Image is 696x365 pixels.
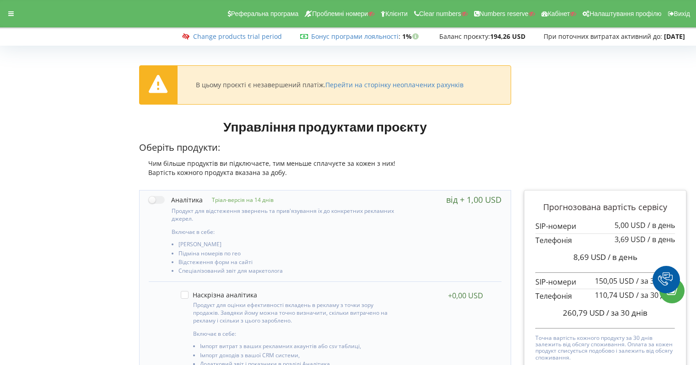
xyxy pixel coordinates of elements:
span: / за 30 днів [606,307,647,318]
p: Включає в себе: [193,330,393,338]
p: Точна вартість кожного продукту за 30 днів залежить від обсягу споживання. Оплата за кожен продук... [535,333,675,361]
span: / в день [647,234,675,244]
p: Продукт для відстеження звернень та прив'язування їх до конкретних рекламних джерел. [172,207,396,222]
p: SIP-номери [535,221,675,232]
p: Продукт для оцінки ефективності вкладень в рекламу з точки зору продажів. Завдяки йому можна точн... [193,301,393,324]
label: Наскрізна аналітика [181,291,257,299]
span: / в день [647,220,675,230]
label: Аналітика [149,195,203,205]
span: Баланс проєкту: [439,32,490,41]
span: / в день [608,252,637,262]
li: Імпорт доходів з вашої CRM системи, [200,352,393,361]
li: Відстеження форм на сайті [178,259,396,268]
span: / за 30 днів [636,276,675,286]
div: В цьому проєкті є незавершений платіж. [196,81,464,89]
span: 3,69 USD [615,234,646,244]
strong: [DATE] [664,32,685,41]
span: Клієнти [385,10,408,17]
div: від + 1,00 USD [446,195,502,204]
p: Прогнозована вартість сервісу [535,201,675,213]
span: 150,05 USD [595,276,634,286]
span: Реферальна програма [231,10,299,17]
p: Телефонія [535,235,675,246]
span: Numbers reserve [480,10,529,17]
span: 110,74 USD [595,290,634,300]
li: Імпорт витрат з ваших рекламних акаунтів або csv таблиці, [200,343,393,352]
a: Бонус програми лояльності [311,32,399,41]
h1: Управління продуктами проєкту [139,118,512,135]
a: Change products trial period [193,32,282,41]
span: Кабінет [548,10,570,17]
p: Оберіть продукти: [139,141,512,154]
span: Вихід [674,10,690,17]
span: Налаштування профілю [589,10,661,17]
strong: 194,26 USD [490,32,525,41]
span: 5,00 USD [615,220,646,230]
li: Спеціалізований звіт для маркетолога [178,268,396,276]
span: 8,69 USD [573,252,606,262]
strong: 1% [402,32,421,41]
span: Clear numbers [419,10,461,17]
p: Тріал-версія на 14 днів [203,196,274,204]
div: +0,00 USD [448,291,483,300]
a: Перейти на сторінку неоплачених рахунків [325,80,464,89]
p: SIP-номери [535,277,675,287]
p: Включає в себе: [172,228,396,236]
span: 260,79 USD [563,307,604,318]
span: Проблемні номери [312,10,368,17]
div: Чим більше продуктів ви підключаєте, тим меньше сплачуєте за кожен з них! [139,159,512,168]
span: / за 30 днів [636,290,675,300]
li: [PERSON_NAME] [178,241,396,250]
span: При поточних витратах активний до: [544,32,662,41]
li: Підміна номерів по гео [178,250,396,259]
div: Вартість кожного продукта вказана за добу. [139,168,512,177]
span: : [311,32,400,41]
p: Телефонія [535,291,675,302]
